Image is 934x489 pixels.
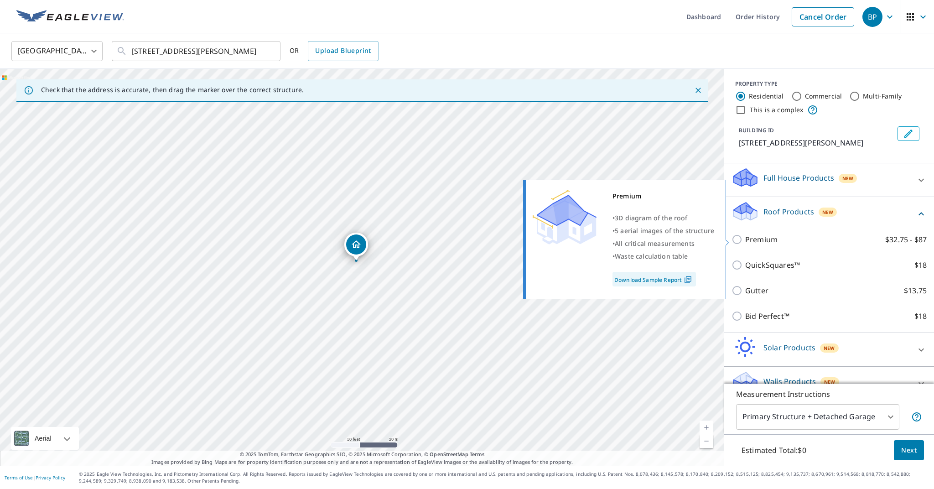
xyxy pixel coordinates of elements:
span: 5 aerial images of the structure [615,226,714,235]
div: OR [290,41,379,61]
p: Bid Perfect™ [745,311,789,322]
p: [STREET_ADDRESS][PERSON_NAME] [739,137,894,148]
span: New [824,344,835,352]
div: Premium [612,190,714,203]
a: OpenStreetMap [430,451,468,458]
span: New [824,378,835,385]
a: Cancel Order [792,7,854,26]
label: Commercial [805,92,842,101]
p: $18 [914,311,927,322]
div: Solar ProductsNew [732,337,927,363]
p: | [5,475,65,480]
label: Multi-Family [863,92,902,101]
p: BUILDING ID [739,126,774,134]
a: Upload Blueprint [308,41,378,61]
span: Waste calculation table [615,252,688,260]
img: EV Logo [16,10,124,24]
div: Roof ProductsNew [732,201,927,227]
div: Walls ProductsNew [732,370,927,396]
div: • [612,212,714,224]
span: Your report will include the primary structure and a detached garage if one exists. [911,411,922,422]
div: BP [862,7,882,27]
span: Next [901,445,917,456]
button: Next [894,440,924,461]
p: Premium [745,234,778,245]
a: Terms [470,451,485,458]
p: $13.75 [904,285,927,296]
div: • [612,224,714,237]
p: Check that the address is accurate, then drag the marker over the correct structure. [41,86,304,94]
div: • [612,237,714,250]
p: Solar Products [763,342,815,353]
div: Aerial [11,427,79,450]
p: Measurement Instructions [736,389,922,400]
button: Edit building 1 [898,126,919,141]
span: All critical measurements [615,239,695,248]
img: Pdf Icon [682,276,694,284]
a: Privacy Policy [36,474,65,481]
img: Premium [533,190,597,244]
p: Gutter [745,285,768,296]
p: QuickSquares™ [745,260,800,271]
p: Estimated Total: $0 [734,440,814,460]
span: 3D diagram of the roof [615,213,687,222]
a: Download Sample Report [612,272,696,286]
p: Walls Products [763,376,816,387]
p: $18 [914,260,927,271]
span: New [842,175,853,182]
a: Terms of Use [5,474,33,481]
span: New [822,208,833,216]
label: This is a complex [750,105,804,114]
input: Search by address or latitude-longitude [132,38,262,64]
div: Primary Structure + Detached Garage [736,404,899,430]
span: © 2025 TomTom, Earthstar Geographics SIO, © 2025 Microsoft Corporation, © [240,451,485,458]
span: Upload Blueprint [315,45,371,57]
div: Full House ProductsNew [732,167,927,193]
p: Roof Products [763,206,814,217]
div: PROPERTY TYPE [735,80,923,88]
a: Current Level 19, Zoom In [700,421,713,434]
p: $32.75 - $87 [885,234,927,245]
button: Close [692,84,704,96]
a: Current Level 19, Zoom Out [700,434,713,448]
div: [GEOGRAPHIC_DATA] [11,38,103,64]
p: Full House Products [763,172,834,183]
label: Residential [749,92,784,101]
div: • [612,250,714,263]
p: © 2025 Eagle View Technologies, Inc. and Pictometry International Corp. All Rights Reserved. Repo... [79,471,929,484]
div: Aerial [32,427,54,450]
div: Dropped pin, building 1, Residential property, 6557 Lanier Rd Maryville, TN 37801 [344,233,368,261]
